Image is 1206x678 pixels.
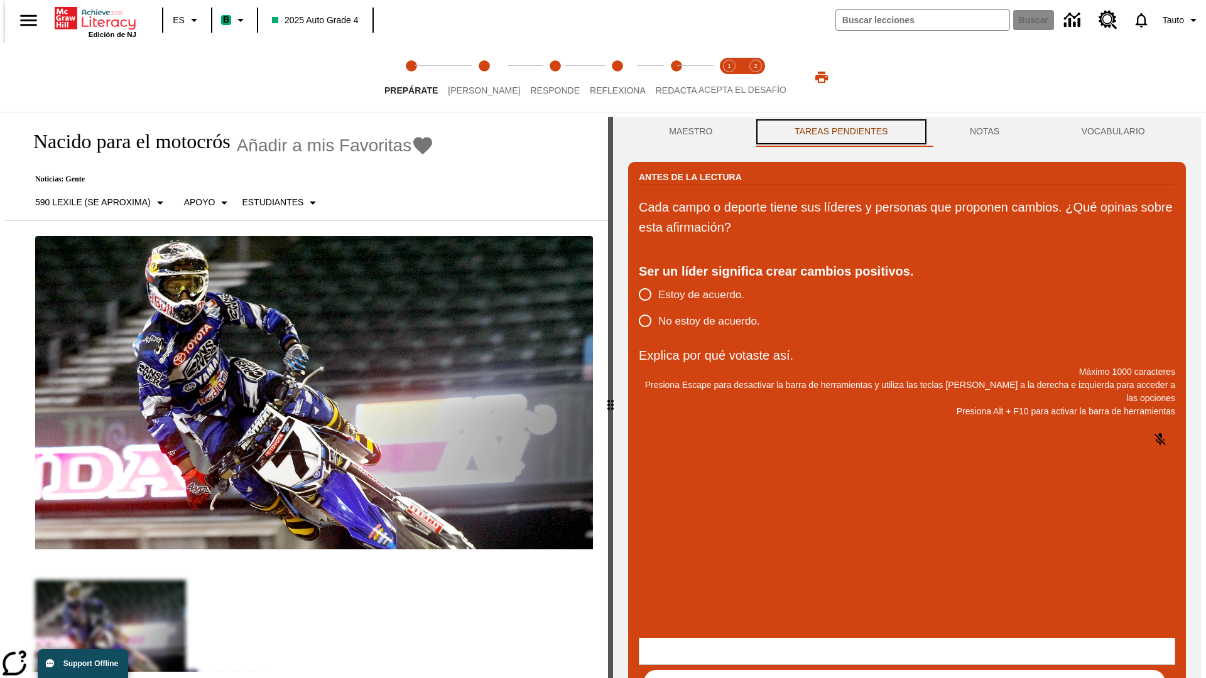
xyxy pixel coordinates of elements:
button: Responde step 3 of 5 [520,43,590,112]
button: Support Offline [38,649,128,678]
span: Añadir a mis Favoritas [237,136,412,156]
h2: Antes de la lectura [639,170,742,184]
p: Noticias: Gente [20,175,434,184]
span: Reflexiona [590,85,646,95]
button: Añadir a mis Favoritas - Nacido para el motocrós [237,134,435,156]
p: 590 Lexile (Se aproxima) [35,196,151,209]
span: No estoy de acuerdo. [658,313,760,330]
span: B [223,12,229,28]
p: Cada campo o deporte tiene sus líderes y personas que proponen cambios. ¿Qué opinas sobre esta af... [639,197,1175,237]
span: Estoy de acuerdo. [658,287,744,303]
div: Instructional Panel Tabs [628,117,1186,147]
span: ES [173,14,185,27]
button: VOCABULARIO [1040,117,1186,147]
button: Acepta el desafío lee step 1 of 2 [711,43,747,112]
span: [PERSON_NAME] [448,85,520,95]
text: 1 [727,63,731,69]
button: Tipo de apoyo, Apoyo [179,191,237,214]
text: 2 [754,63,757,69]
h1: Nacido para el motocrós [20,130,231,153]
button: Lee step 2 of 5 [438,43,530,112]
span: Responde [530,85,580,95]
p: Máximo 1000 caracteres [639,365,1175,379]
p: Apoyo [184,196,215,209]
img: El corredor de motocrós James Stewart vuela por los aires en su motocicleta de montaña [35,236,593,550]
p: Estudiantes [242,196,303,209]
div: Portada [55,4,136,38]
input: Buscar campo [836,10,1009,30]
a: Centro de recursos, Se abrirá en una pestaña nueva. [1091,3,1125,37]
span: Redacta [656,85,697,95]
button: Abrir el menú lateral [10,2,47,39]
div: activity [613,117,1201,678]
button: Prepárate step 1 of 5 [374,43,448,112]
span: 2025 Auto Grade 4 [272,14,359,27]
button: Seleccione Lexile, 590 Lexile (Se aproxima) [30,191,173,214]
p: Explica por qué votaste así. [639,345,1175,365]
a: Notificaciones [1125,4,1158,36]
button: Seleccionar estudiante [237,191,325,214]
div: poll [639,281,770,334]
span: Support Offline [63,659,118,668]
span: ACEPTA EL DESAFÍO [698,85,786,95]
p: Presiona Alt + F10 para activar la barra de herramientas [639,405,1175,418]
button: Reflexiona step 4 of 5 [580,43,656,112]
div: Pulsa la tecla de intro o la barra espaciadora y luego presiona las flechas de derecha e izquierd... [608,117,613,678]
button: Lenguaje: ES, Selecciona un idioma [167,9,207,31]
span: Edición de NJ [89,31,136,38]
p: Presiona Escape para desactivar la barra de herramientas y utiliza las teclas [PERSON_NAME] a la ... [639,379,1175,405]
span: Prepárate [384,85,438,95]
button: Haga clic para activar la función de reconocimiento de voz [1145,424,1175,455]
button: Boost El color de la clase es verde menta. Cambiar el color de la clase. [216,9,253,31]
div: Ser un líder significa crear cambios positivos. [639,261,1175,281]
button: Acepta el desafío contesta step 2 of 2 [737,43,774,112]
body: Explica por qué votaste así. Máximo 1000 caracteres Presiona Alt + F10 para activar la barra de h... [5,10,183,21]
button: Maestro [628,117,754,147]
button: Redacta step 5 of 5 [646,43,707,112]
span: Tauto [1163,14,1184,27]
div: reading [5,117,608,672]
button: Imprimir [801,66,842,89]
button: TAREAS PENDIENTES [754,117,929,147]
button: Perfil/Configuración [1158,9,1206,31]
a: Centro de información [1057,3,1091,38]
button: NOTAS [929,117,1041,147]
